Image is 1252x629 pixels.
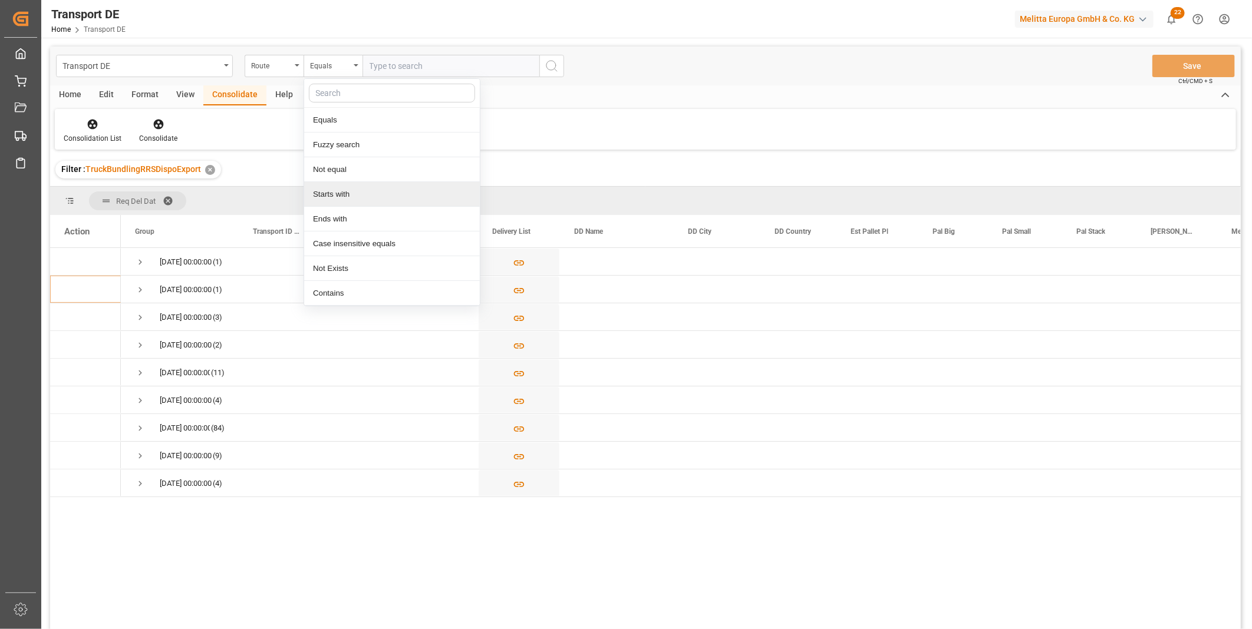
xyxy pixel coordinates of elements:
input: Type to search [363,55,539,77]
div: [DATE] 00:00:00 [160,249,212,276]
div: Transport DE [62,58,220,72]
div: [DATE] 00:00:00 [160,304,212,331]
span: Filter : [61,164,85,174]
div: Starts with [304,182,480,207]
button: Help Center [1185,6,1211,32]
div: Action [64,226,90,237]
div: Press SPACE to select this row. [50,386,121,414]
button: Save [1152,55,1235,77]
div: Press SPACE to select this row. [50,331,121,359]
div: View [167,85,203,105]
span: Pal Small [1002,227,1031,236]
div: Format [123,85,167,105]
span: (1) [213,276,222,303]
span: DD City [688,227,711,236]
span: Req Del Dat [116,197,156,206]
input: Search [309,84,475,102]
span: (4) [213,387,222,414]
div: Press SPACE to select this row. [50,276,121,303]
div: Help [266,85,302,105]
span: Group [135,227,154,236]
div: Ends with [304,207,480,231]
span: Ctrl/CMD + S [1178,77,1213,85]
a: Home [51,25,71,34]
div: Press SPACE to select this row. [50,303,121,331]
div: [DATE] 00:00:00 [160,415,210,442]
div: [DATE] 00:00:00 [160,470,212,497]
div: Consolidate [203,85,266,105]
div: Press SPACE to select this row. [50,359,121,386]
div: Press SPACE to select this row. [50,469,121,497]
div: [DATE] 00:00:00 [160,359,210,386]
div: ✕ [205,165,215,175]
span: Pal Big [933,227,955,236]
button: search button [539,55,564,77]
div: Route [251,58,291,71]
button: Melitta Europa GmbH & Co. KG [1015,8,1158,30]
div: Case insensitive equals [304,231,480,256]
div: Home [50,85,90,105]
span: (2) [213,332,222,359]
div: Fuzzy search [304,133,480,157]
span: TruckBundlingRRSDispoExport [85,164,201,174]
span: [PERSON_NAME] [1151,227,1192,236]
div: Melitta Europa GmbH & Co. KG [1015,11,1154,28]
div: Equals [304,108,480,133]
div: Contains [304,281,480,306]
button: show 22 new notifications [1158,6,1185,32]
span: Delivery List [492,227,531,236]
span: (11) [211,359,225,386]
span: (84) [211,415,225,442]
div: Transport DE [51,5,126,23]
div: [DATE] 00:00:00 [160,332,212,359]
span: Est Pallet Pl [851,227,888,236]
button: close menu [304,55,363,77]
div: Press SPACE to select this row. [50,248,121,276]
span: (9) [213,442,222,469]
span: (3) [213,304,222,331]
div: Press SPACE to select this row. [50,414,121,442]
div: [DATE] 00:00:00 [160,442,212,469]
span: 22 [1171,7,1185,19]
span: (4) [213,470,222,497]
div: Press SPACE to select this row. [50,442,121,469]
span: (1) [213,249,222,276]
div: Edit [90,85,123,105]
div: Consolidation List [64,133,121,144]
div: Consolidate [139,133,177,144]
span: DD Country [775,227,811,236]
button: open menu [245,55,304,77]
div: Not Exists [304,256,480,281]
div: Not equal [304,157,480,182]
div: [DATE] 00:00:00 [160,276,212,303]
div: [DATE] 00:00:00 [160,387,212,414]
span: Pal Stack [1076,227,1105,236]
span: DD Name [574,227,603,236]
button: open menu [56,55,233,77]
span: Transport ID Logward [253,227,301,236]
div: Equals [310,58,350,71]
